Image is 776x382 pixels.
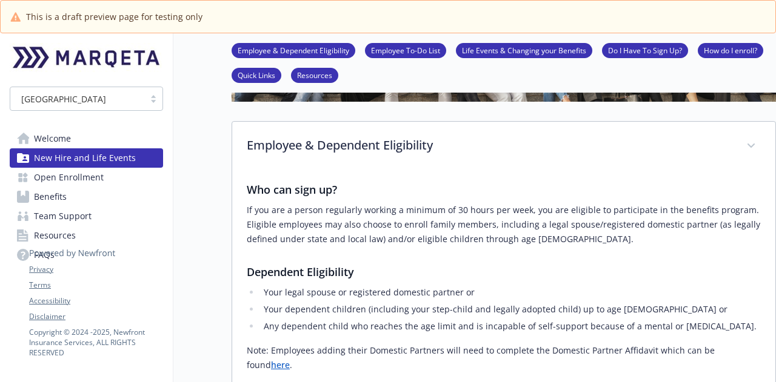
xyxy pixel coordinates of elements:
span: New Hire and Life Events [34,148,136,168]
a: Do I Have To Sign Up? [602,44,688,56]
a: Welcome [10,129,163,148]
a: Employee & Dependent Eligibility [232,44,355,56]
span: Benefits [34,187,67,206]
li: Any dependent child who reaches the age limit and is incapable of self-support because of a menta... [260,319,761,334]
a: Benefits [10,187,163,206]
p: Employee & Dependent Eligibility [247,136,732,154]
span: Open Enrollment [34,168,104,187]
a: FAQs [10,245,163,265]
a: Disclaimer [29,311,162,322]
a: Life Events & Changing your Benefits [456,44,592,56]
span: [GEOGRAPHIC_DATA] [16,93,138,105]
a: Resources [10,226,163,245]
a: here [271,359,290,370]
p: Note: Employees adding their Domestic Partners will need to complete the Domestic Partner Affidav... [247,343,761,372]
span: Welcome [34,129,71,148]
a: How do I enroll? [698,44,763,56]
a: Open Enrollment [10,168,163,187]
li: Your dependent children (including your step-child and legally adopted child) up to age [DEMOGRAP... [260,302,761,317]
span: This is a draft preview page for testing only [26,10,202,23]
a: Team Support [10,206,163,226]
a: Privacy [29,264,162,275]
span: Team Support [34,206,92,226]
a: New Hire and Life Events [10,148,163,168]
p: Copyright © 2024 - 2025 , Newfront Insurance Services, ALL RIGHTS RESERVED [29,327,162,358]
a: Quick Links [232,69,281,81]
a: Employee To-Do List [365,44,446,56]
h3: Who can sign up? [247,181,761,198]
li: Your legal spouse or registered domestic partner or [260,285,761,300]
a: Terms [29,280,162,291]
a: Resources [291,69,338,81]
div: Employee & Dependent Eligibility [232,122,775,171]
h3: Dependent Eligibility [247,263,761,280]
span: [GEOGRAPHIC_DATA] [21,93,106,105]
span: Resources [34,226,76,245]
a: Accessibility [29,295,162,306]
p: If you are a person regularly working a minimum of 30 hours per week, you are eligible to partici... [247,203,761,246]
